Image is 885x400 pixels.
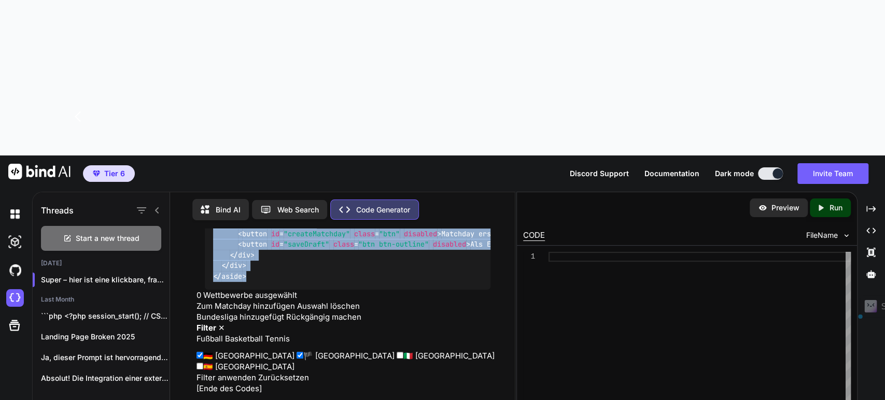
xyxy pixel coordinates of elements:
div: 1 [523,252,535,262]
button: Tennis [265,333,290,344]
img: chevron down [842,231,851,240]
label: 🇩🇪 [GEOGRAPHIC_DATA] [196,351,294,361]
button: Schließen [218,322,225,333]
img: Bind AI [8,164,71,179]
img: darkChat [6,205,24,223]
p: Web Search [277,205,319,215]
button: Invite Team [797,163,868,184]
span: "btn btn-outline" [358,240,429,249]
span: disabled [404,229,437,238]
h2: [DATE] [33,259,170,267]
span: "saveDraft" [284,240,329,249]
h2: Last Month [33,295,170,304]
p: Run [830,203,842,213]
span: button [242,240,267,249]
span: FileName [806,230,838,240]
label: 🇮🇹 [GEOGRAPHIC_DATA] [397,351,495,361]
span: id [271,229,279,238]
button: Rückgängig machen [286,311,361,322]
img: githubDark [6,261,24,279]
button: Zum Matchday hinzufügen [196,301,295,311]
p: Absolut! Die Integration einer externen LLM-API ist... [41,373,170,383]
p: Code Generator [356,205,410,215]
span: </ > [213,272,246,281]
span: id [271,240,279,249]
div: 0 Wettbewerbe ausgewählt [196,290,499,301]
button: Documentation [644,168,699,179]
span: class [354,229,375,238]
span: < = = > [238,229,441,238]
span: div [238,250,250,260]
span: Documentation [644,169,699,178]
span: class [333,240,354,249]
p: Preview [771,203,799,213]
button: Fußball [196,333,223,344]
img: darkAi-studio [6,233,24,251]
span: disabled [433,240,466,249]
img: cloudideIcon [6,289,24,307]
span: "createMatchday" [284,229,350,238]
strong: Filter [196,323,216,333]
label: 🏴 [GEOGRAPHIC_DATA] [297,351,395,361]
p: Super – hier ist eine klickbare, framewo... [41,275,170,285]
span: button [242,229,267,238]
p: Landing Page Broken 2025 [41,332,170,342]
span: Tier 6 [104,168,125,179]
span: Bundesliga hinzugefügt [196,312,284,322]
p: Bind AI [216,205,241,215]
span: Dark mode [715,168,754,179]
label: 🇪🇸 [GEOGRAPHIC_DATA] [196,362,294,372]
span: < = = > [238,240,470,249]
h1: Threads [41,204,74,217]
img: preview [758,203,767,212]
p: Ja, dieser Prompt ist hervorragend und außergewöhnlich... [41,352,170,363]
span: </ > [230,250,255,260]
p: ```php <?php session_start(); // CSRF Token generieren... [41,311,170,321]
span: Discord Support [570,169,629,178]
button: Auswahl löschen [297,301,360,311]
button: Zurücksetzen [258,372,309,383]
span: "btn" [379,229,400,238]
img: premium [93,170,100,177]
div: Ausgewählte Wettbewerbe [196,290,499,311]
div: CODE [523,230,545,241]
span: aside [221,272,242,281]
button: premiumTier 6 [83,165,135,182]
button: Discord Support [570,168,629,179]
span: </ > [221,261,246,270]
span: Start a new thread [76,233,139,244]
button: Filter anwenden [196,372,256,383]
button: Basketball [225,333,263,344]
span: div [230,261,242,270]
